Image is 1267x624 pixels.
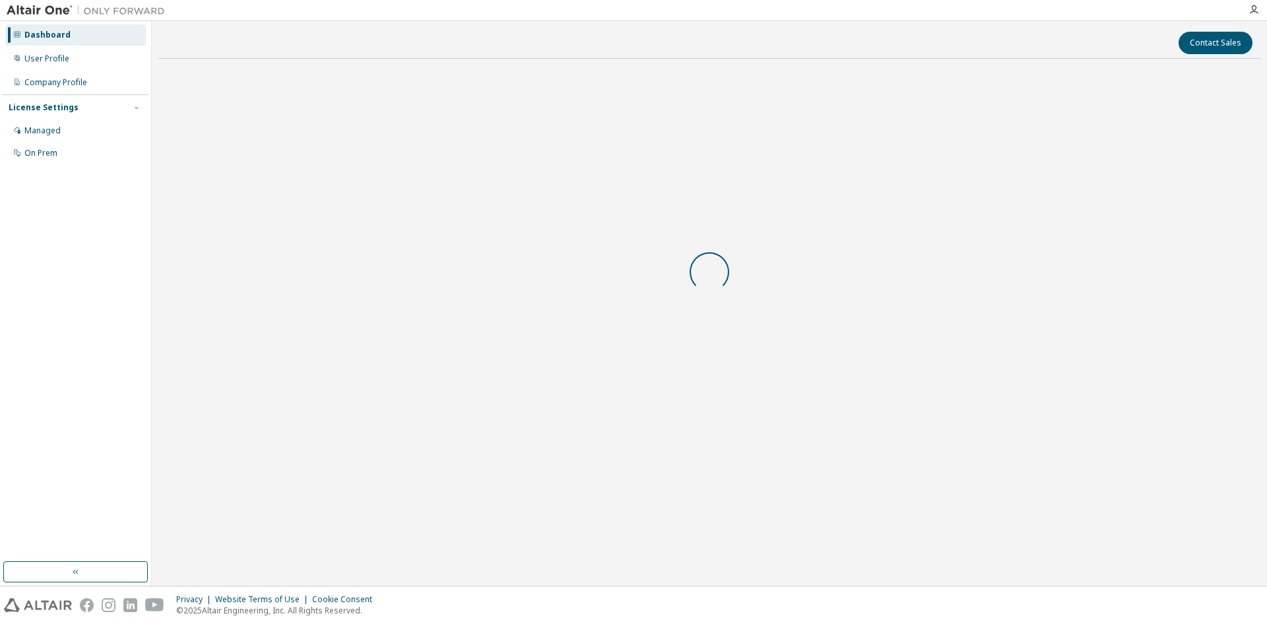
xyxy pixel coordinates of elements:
button: Contact Sales [1179,32,1252,54]
img: Altair One [7,4,172,17]
div: User Profile [24,53,69,64]
div: Website Terms of Use [215,594,312,605]
div: Privacy [176,594,215,605]
img: facebook.svg [80,598,94,612]
div: Dashboard [24,30,71,40]
div: Cookie Consent [312,594,380,605]
img: linkedin.svg [123,598,137,612]
div: License Settings [9,102,79,113]
img: youtube.svg [145,598,164,612]
div: Company Profile [24,77,87,88]
div: On Prem [24,148,57,158]
div: Managed [24,125,61,136]
img: altair_logo.svg [4,598,72,612]
p: © 2025 Altair Engineering, Inc. All Rights Reserved. [176,605,380,616]
img: instagram.svg [102,598,115,612]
